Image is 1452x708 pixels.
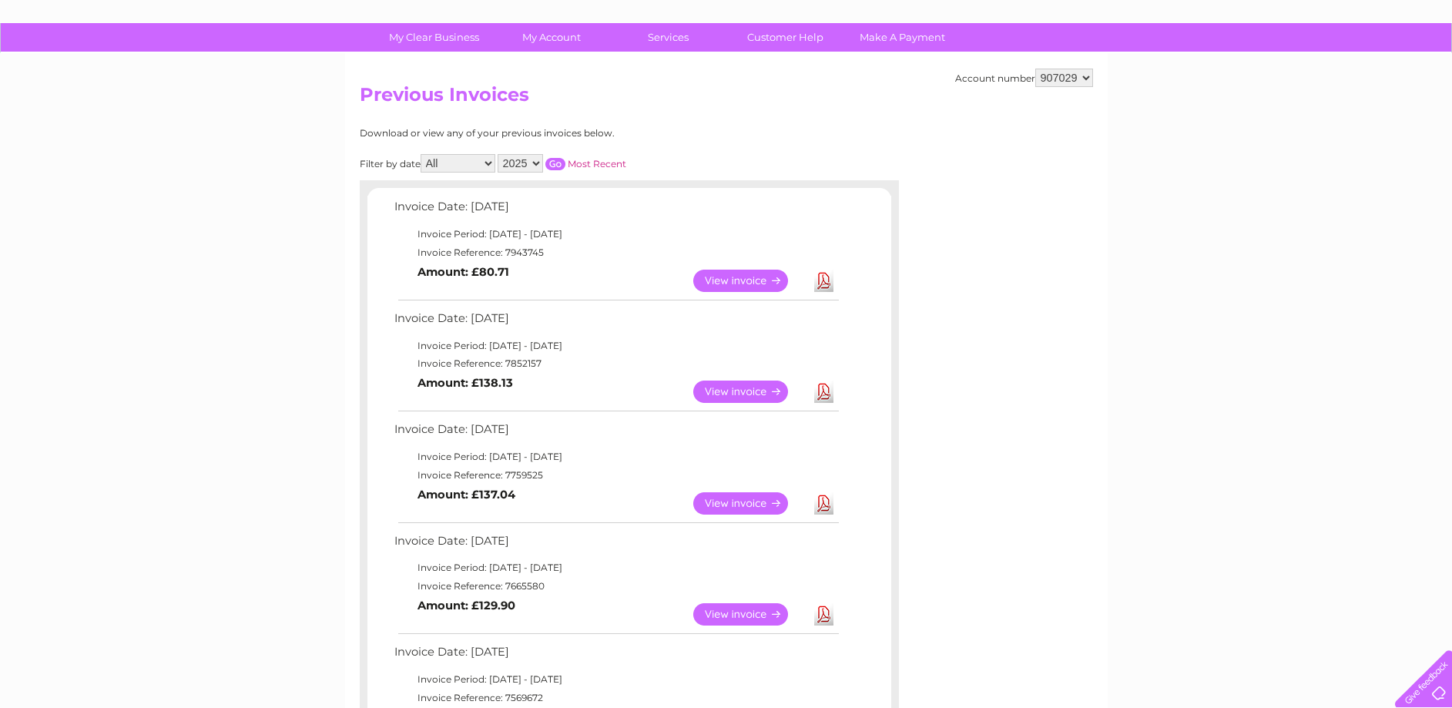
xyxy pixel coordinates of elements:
a: View [693,492,806,515]
a: Make A Payment [839,23,966,52]
a: My Account [488,23,615,52]
td: Invoice Period: [DATE] - [DATE] [391,559,841,577]
a: View [693,603,806,626]
td: Invoice Date: [DATE] [391,308,841,337]
a: Services [605,23,732,52]
a: Energy [1219,65,1253,77]
a: 0333 014 3131 [1162,8,1268,27]
td: Invoice Period: [DATE] - [DATE] [391,448,841,466]
a: View [693,270,806,292]
a: Blog [1318,65,1340,77]
h2: Previous Invoices [360,84,1093,113]
td: Invoice Date: [DATE] [391,642,841,670]
td: Invoice Reference: 7759525 [391,466,841,485]
td: Invoice Date: [DATE] [391,196,841,225]
div: Account number [955,69,1093,87]
td: Invoice Period: [DATE] - [DATE] [391,337,841,355]
td: Invoice Reference: 7852157 [391,354,841,373]
b: Amount: £80.71 [417,265,509,279]
a: Download [814,270,833,292]
a: Customer Help [722,23,849,52]
a: Telecoms [1263,65,1309,77]
div: Download or view any of your previous invoices below. [360,128,764,139]
td: Invoice Period: [DATE] - [DATE] [391,670,841,689]
a: Download [814,381,833,403]
img: logo.png [51,40,129,87]
td: Invoice Reference: 7943745 [391,243,841,262]
b: Amount: £138.13 [417,376,513,390]
td: Invoice Reference: 7569672 [391,689,841,707]
td: Invoice Reference: 7665580 [391,577,841,596]
a: Download [814,603,833,626]
td: Invoice Date: [DATE] [391,419,841,448]
a: Most Recent [568,158,626,169]
td: Invoice Period: [DATE] - [DATE] [391,225,841,243]
a: My Clear Business [371,23,498,52]
a: Download [814,492,833,515]
a: Contact [1350,65,1387,77]
div: Filter by date [360,154,764,173]
a: Water [1181,65,1210,77]
b: Amount: £129.90 [417,599,515,612]
a: View [693,381,806,403]
div: Clear Business is a trading name of Verastar Limited (registered in [GEOGRAPHIC_DATA] No. 3667643... [363,8,1091,75]
b: Amount: £137.04 [417,488,515,502]
a: Log out [1401,65,1437,77]
td: Invoice Date: [DATE] [391,531,841,559]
